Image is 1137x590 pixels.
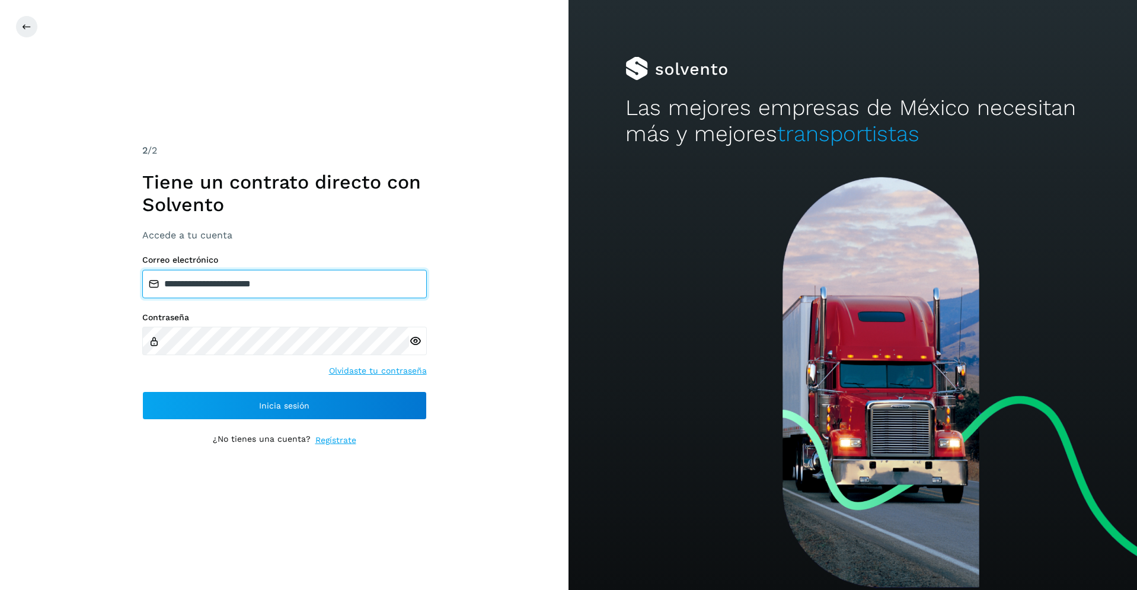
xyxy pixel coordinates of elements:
[213,434,311,447] p: ¿No tienes una cuenta?
[142,145,148,156] span: 2
[142,171,427,216] h1: Tiene un contrato directo con Solvento
[259,401,309,410] span: Inicia sesión
[625,95,1080,148] h2: Las mejores empresas de México necesitan más y mejores
[142,255,427,265] label: Correo electrónico
[142,143,427,158] div: /2
[142,229,427,241] h3: Accede a tu cuenta
[142,391,427,420] button: Inicia sesión
[142,312,427,323] label: Contraseña
[777,121,919,146] span: transportistas
[329,365,427,377] a: Olvidaste tu contraseña
[315,434,356,447] a: Regístrate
